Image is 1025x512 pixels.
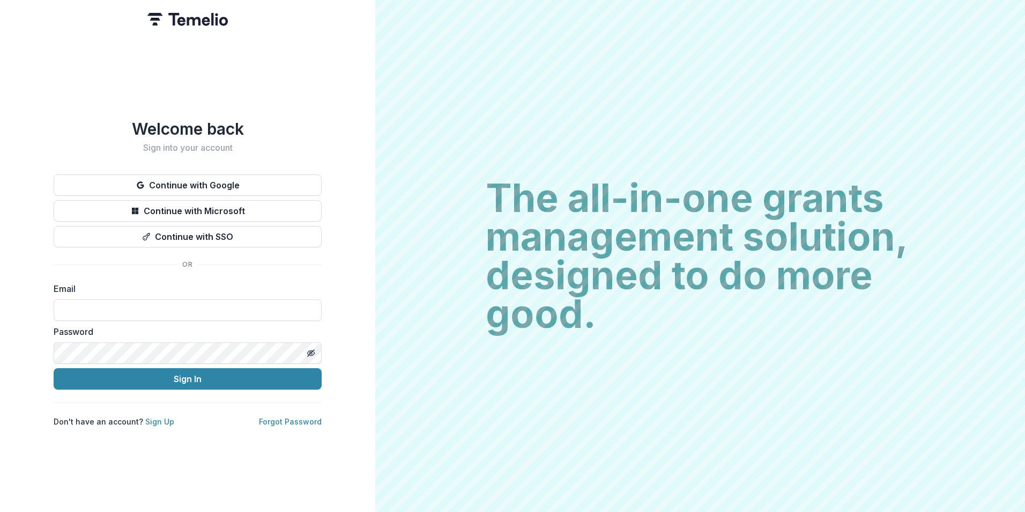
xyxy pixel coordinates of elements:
button: Sign In [54,368,322,390]
label: Password [54,325,315,338]
button: Continue with Google [54,174,322,196]
a: Sign Up [145,417,174,426]
label: Email [54,282,315,295]
a: Forgot Password [259,417,322,426]
button: Continue with SSO [54,226,322,247]
h1: Welcome back [54,119,322,138]
button: Toggle password visibility [302,345,320,362]
button: Continue with Microsoft [54,200,322,222]
p: Don't have an account? [54,416,174,427]
img: Temelio [147,13,228,26]
h2: Sign into your account [54,143,322,153]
